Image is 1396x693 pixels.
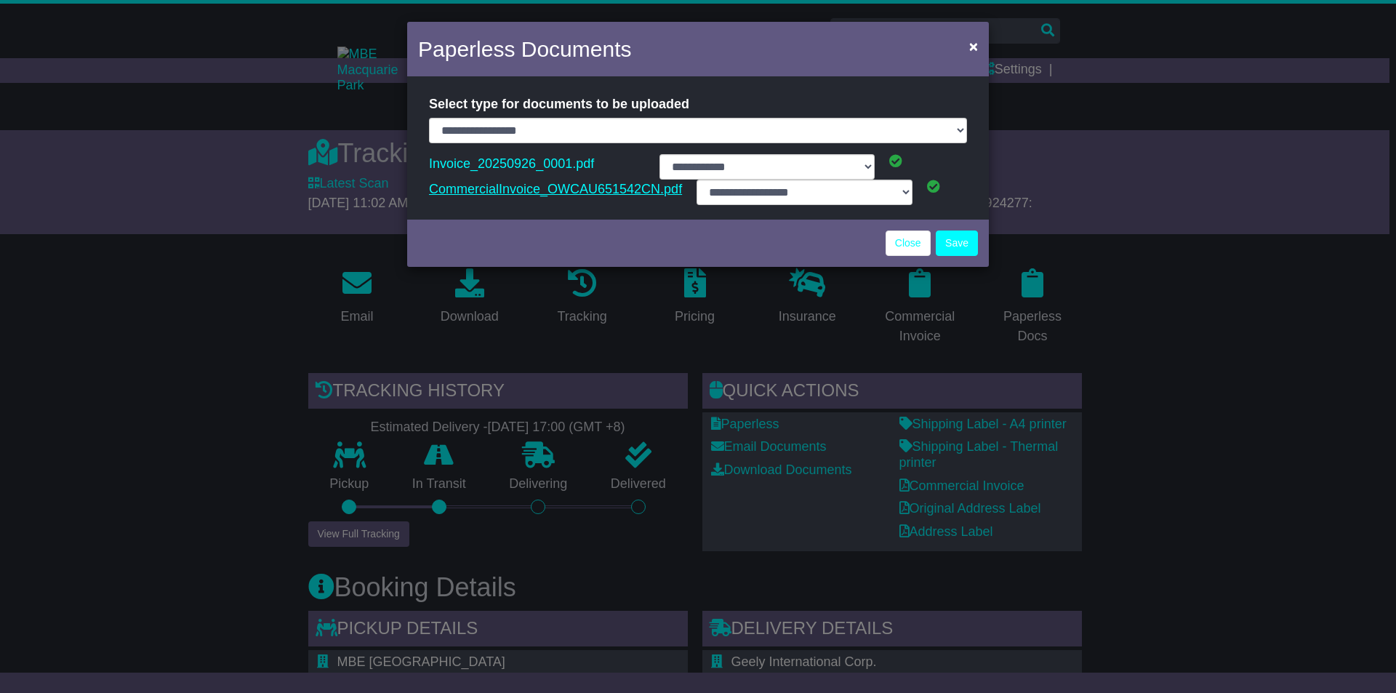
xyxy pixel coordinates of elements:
[886,231,931,256] a: Close
[429,91,689,118] label: Select type for documents to be uploaded
[418,33,631,65] h4: Paperless Documents
[429,153,594,175] a: Invoice_20250926_0001.pdf
[936,231,978,256] button: Save
[969,38,978,55] span: ×
[429,178,682,200] a: CommercialInvoice_OWCAU651542CN.pdf
[962,31,985,61] button: Close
